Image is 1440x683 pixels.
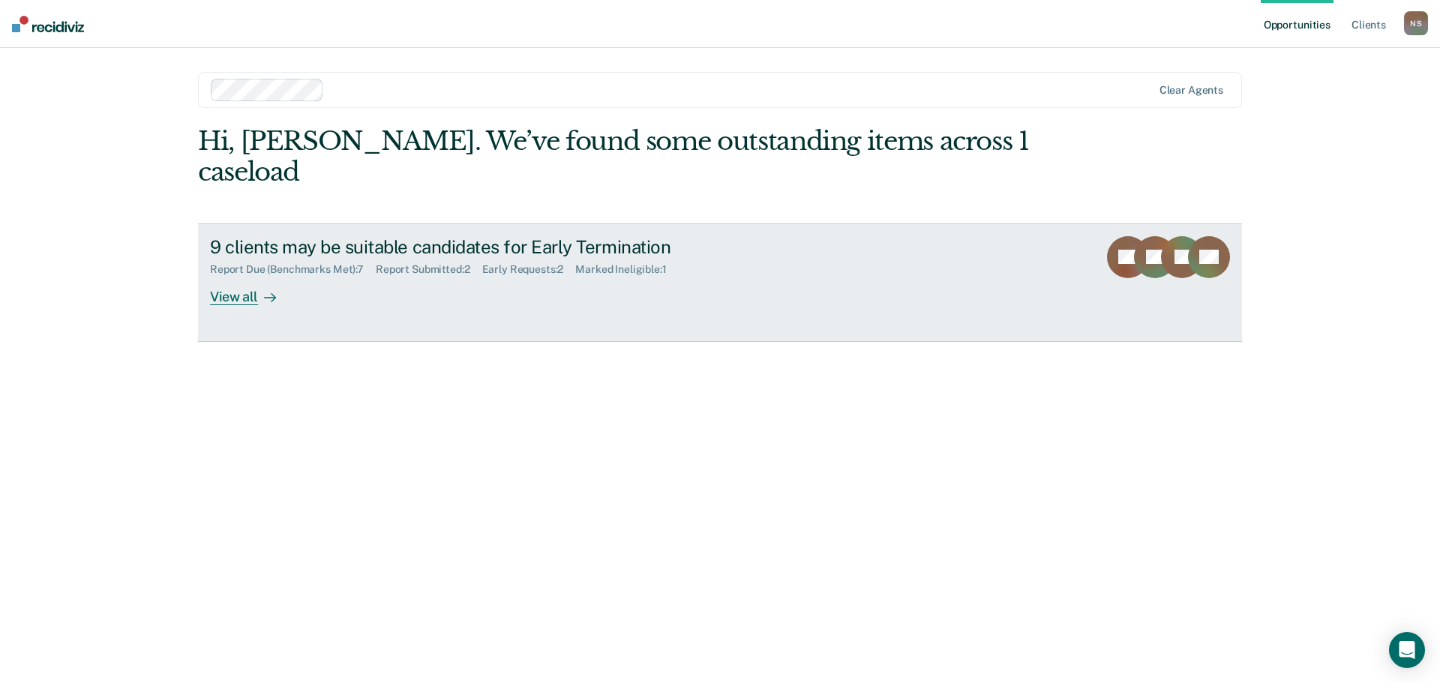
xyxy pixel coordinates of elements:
[210,276,294,305] div: View all
[1404,11,1428,35] button: NS
[12,16,84,32] img: Recidiviz
[1389,632,1425,668] div: Open Intercom Messenger
[575,263,678,276] div: Marked Ineligible : 1
[210,263,376,276] div: Report Due (Benchmarks Met) : 7
[482,263,576,276] div: Early Requests : 2
[1404,11,1428,35] div: N S
[210,236,736,258] div: 9 clients may be suitable candidates for Early Termination
[1159,84,1223,97] div: Clear agents
[198,223,1242,342] a: 9 clients may be suitable candidates for Early TerminationReport Due (Benchmarks Met):7Report Sub...
[376,263,482,276] div: Report Submitted : 2
[198,126,1033,187] div: Hi, [PERSON_NAME]. We’ve found some outstanding items across 1 caseload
